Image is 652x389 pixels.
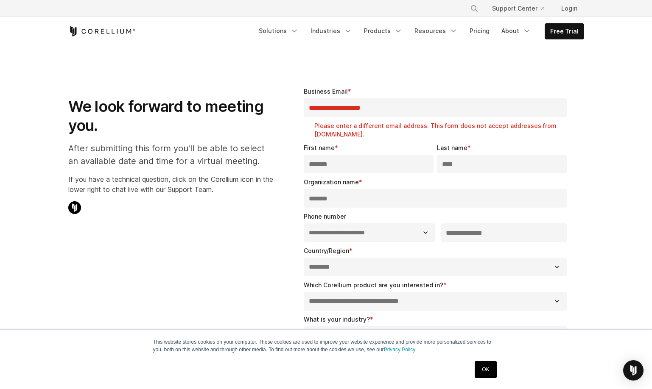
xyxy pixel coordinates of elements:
h1: We look forward to meeting you. [68,97,273,135]
a: Privacy Policy. [384,347,417,353]
span: Which Corellium product are you interested in? [304,281,443,289]
p: After submitting this form you'll be able to select an available date and time for a virtual meet... [68,142,273,167]
img: Corellium Chat Icon [68,201,81,214]
a: Solutions [254,23,304,39]
span: What is your industry? [304,316,370,323]
a: Industries [305,23,357,39]
a: Pricing [465,23,495,39]
label: Please enter a different email address. This form does not accept addresses from [DOMAIN_NAME]. [314,122,571,139]
a: Login [554,1,584,16]
span: Country/Region [304,247,349,254]
a: Corellium Home [68,26,136,36]
button: Search [467,1,482,16]
a: Support Center [485,1,551,16]
div: Open Intercom Messenger [623,360,644,381]
div: Navigation Menu [460,1,584,16]
span: Business Email [304,88,348,95]
span: Last name [437,144,467,151]
span: Phone number [304,213,346,220]
span: First name [304,144,335,151]
a: Resources [409,23,463,39]
a: Free Trial [545,24,584,39]
span: Organization name [304,178,359,186]
p: This website stores cookies on your computer. These cookies are used to improve your website expe... [153,338,499,353]
div: Navigation Menu [254,23,584,39]
a: Products [359,23,408,39]
p: If you have a technical question, click on the Corellium icon in the lower right to chat live wit... [68,174,273,194]
a: About [496,23,536,39]
a: OK [475,361,496,378]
